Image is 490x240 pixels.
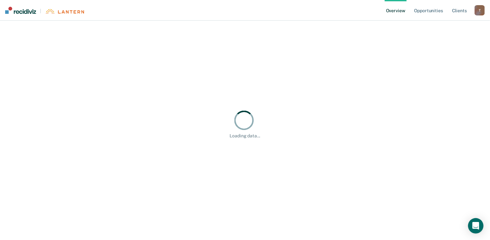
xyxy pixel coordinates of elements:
img: Recidiviz [5,7,36,14]
img: Lantern [45,9,84,14]
div: Loading data... [230,133,260,139]
span: | [36,8,45,14]
button: T [475,5,485,15]
a: | [5,7,84,14]
div: Open Intercom Messenger [468,218,484,234]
